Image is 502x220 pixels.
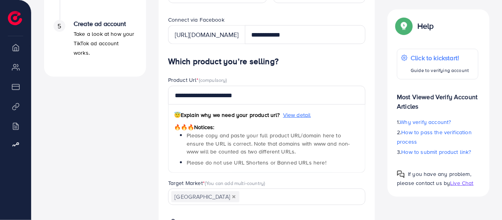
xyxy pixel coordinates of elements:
span: How to submit product link? [402,148,471,156]
h4: Which product you’re selling? [168,57,366,67]
label: Product Url [168,76,227,84]
input: Search for option [240,191,356,203]
li: Create ad account [44,20,146,67]
span: [GEOGRAPHIC_DATA] [171,191,239,202]
div: Search for option [168,189,366,205]
p: Click to kickstart! [411,53,469,63]
label: Target Market [168,179,265,187]
p: Most Viewed Verify Account Articles [397,86,478,111]
p: Help [417,21,434,31]
p: Guide to verifying account [411,66,469,75]
img: Popup guide [397,19,411,33]
button: Deselect Pakistan [232,195,236,199]
span: Why verify account? [400,118,451,126]
span: Live Chat [450,179,473,187]
span: View detail [283,111,311,119]
p: 2. [397,128,478,146]
img: Popup guide [397,170,405,178]
span: How to pass the verification process [397,128,472,146]
span: Please copy and paste your full product URL/domain here to ensure the URL is correct. Note that d... [187,131,350,155]
span: Please do not use URL Shortens or Banned URLs here! [187,159,326,166]
span: 5 [57,22,61,31]
p: 3. [397,147,478,157]
p: 1. [397,117,478,127]
label: Connect via Facebook [168,16,224,24]
span: Notices: [174,123,215,131]
img: logo [8,11,22,25]
span: Explain why we need your product url? [174,111,280,119]
span: 🔥🔥🔥 [174,123,194,131]
iframe: Chat [469,185,496,214]
div: [URL][DOMAIN_NAME] [168,25,245,44]
p: Take a look at how your TikTok ad account works. [74,29,137,57]
span: 😇 [174,111,181,119]
span: If you have any problem, please contact us by [397,170,471,187]
h4: Create ad account [74,20,137,28]
span: (compulsory) [199,76,227,83]
span: (You can add multi-country) [205,179,265,187]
